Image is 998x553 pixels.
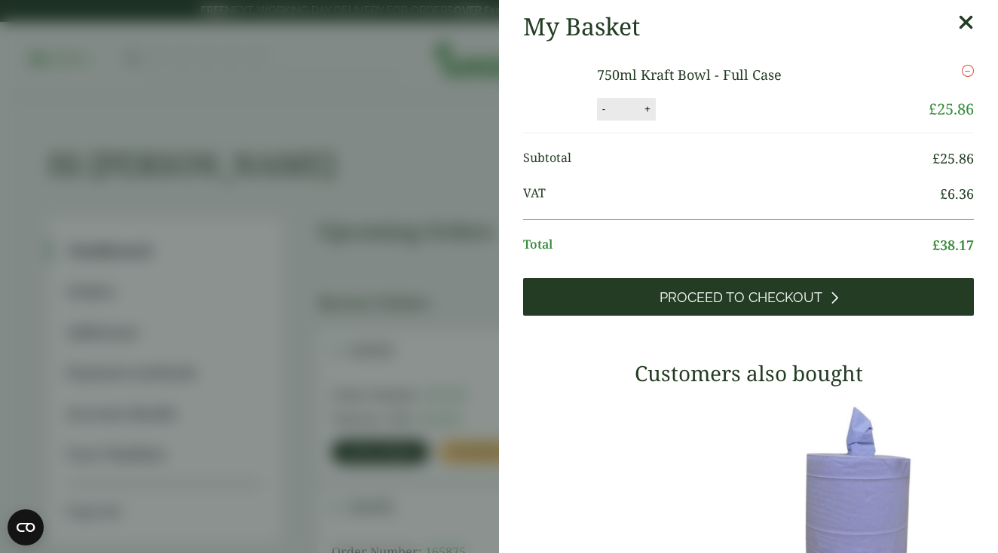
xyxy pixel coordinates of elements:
bdi: 6.36 [940,185,974,203]
span: £ [940,185,947,203]
span: Total [523,235,932,255]
span: VAT [523,184,940,204]
a: 750ml Kraft Bowl - Full Case [597,66,782,84]
span: Subtotal [523,148,932,169]
button: + [640,102,655,115]
span: £ [932,236,940,254]
bdi: 25.86 [932,149,974,167]
button: Open CMP widget [8,509,44,545]
bdi: 25.86 [929,99,974,119]
h2: My Basket [523,12,640,41]
button: - [598,102,610,115]
img: 750ml Kraft Salad Bowl-Full Case of-0 [523,65,597,120]
span: Proceed to Checkout [660,289,822,306]
bdi: 38.17 [932,236,974,254]
a: Proceed to Checkout [523,278,974,316]
h3: Customers also bought [523,361,974,386]
span: £ [932,149,940,167]
span: £ [929,99,937,119]
a: Remove this item [962,65,974,77]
